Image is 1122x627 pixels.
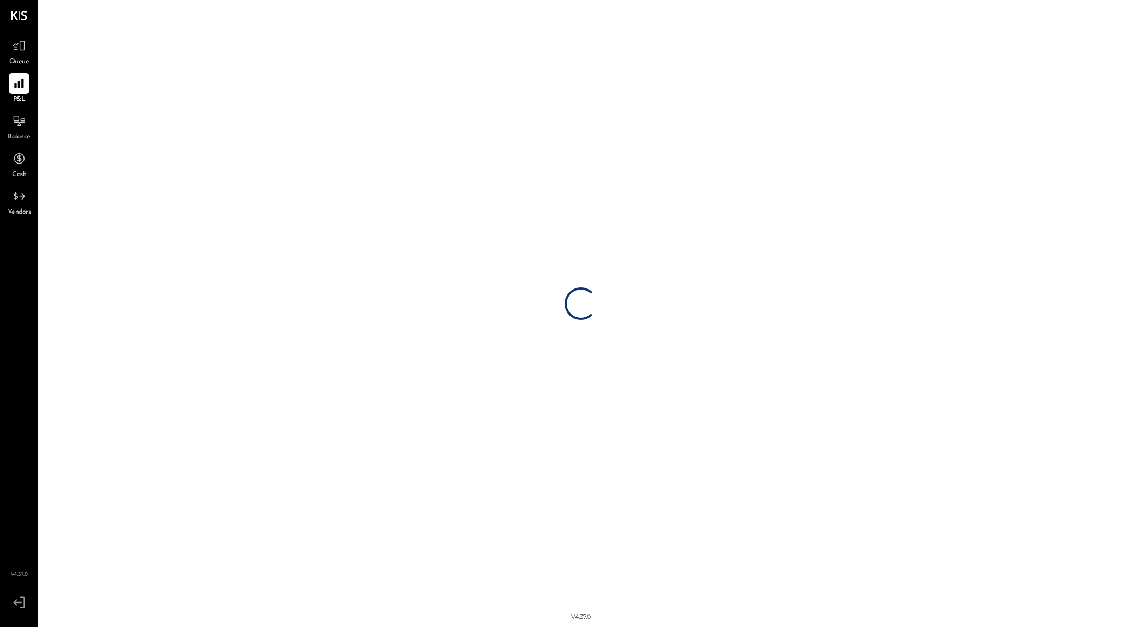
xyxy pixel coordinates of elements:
[1,111,38,142] a: Balance
[12,170,26,180] span: Cash
[1,186,38,218] a: Vendors
[8,132,31,142] span: Balance
[9,57,29,67] span: Queue
[571,613,591,622] div: v 4.37.0
[1,148,38,180] a: Cash
[1,35,38,67] a: Queue
[8,208,31,218] span: Vendors
[13,95,26,105] span: P&L
[1,73,38,105] a: P&L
